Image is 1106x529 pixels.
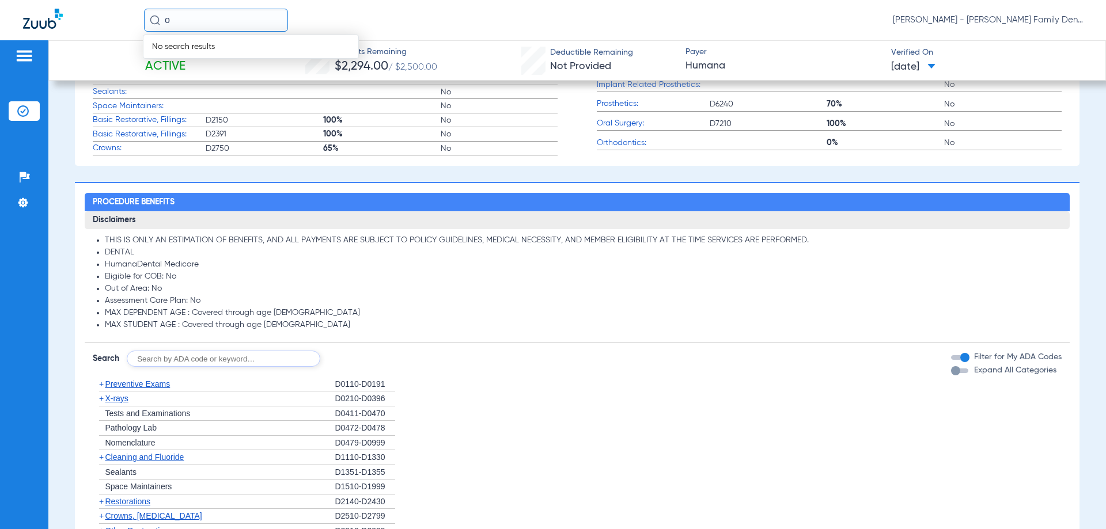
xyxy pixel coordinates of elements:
[597,98,710,110] span: Prosthetics:
[99,497,104,506] span: +
[827,137,944,149] span: 0%
[93,86,206,98] span: Sealants:
[99,379,104,389] span: +
[891,47,1087,59] span: Verified On
[93,142,206,154] span: Crowns:
[323,115,441,126] span: 100%
[335,46,437,58] span: Benefits Remaining
[105,320,1061,330] li: MAX STUDENT AGE : Covered through age [DEMOGRAPHIC_DATA]
[335,465,395,480] div: D1351-D1355
[127,351,320,367] input: Search by ADA code or keyword…
[1048,474,1106,529] iframe: Chat Widget
[441,143,558,154] span: No
[597,137,710,149] span: Orthodontics:
[206,143,323,154] span: D2750
[441,115,558,126] span: No
[323,143,441,154] span: 65%
[85,211,1069,230] h3: Disclaimers
[85,193,1069,211] h2: Procedure Benefits
[105,260,1061,270] li: HumanaDental Medicare
[105,272,1061,282] li: Eligible for COB: No
[105,482,172,491] span: Space Maintainers
[93,353,119,364] span: Search
[335,494,395,509] div: D2140-D2430
[335,60,388,73] span: $2,294.00
[99,511,104,520] span: +
[93,128,206,140] span: Basic Restorative, Fillings:
[23,9,63,29] img: Zuub Logo
[105,284,1061,294] li: Out of Area: No
[974,366,1056,374] span: Expand All Categories
[105,497,150,506] span: Restorations
[893,14,1083,26] span: [PERSON_NAME] - [PERSON_NAME] Family Dentistry
[105,235,1061,246] li: THIS IS ONLY AN ESTIMATION OF BENEFITS, AND ALL PAYMENTS ARE SUBJECT TO POLICY GUIDELINES, MEDICA...
[144,9,288,32] input: Search for patients
[944,118,1062,130] span: No
[388,63,437,72] span: / $2,500.00
[441,100,558,112] span: No
[597,117,710,130] span: Oral Surgery:
[143,43,224,51] span: No search results
[206,128,323,140] span: D2391
[105,296,1061,306] li: Assessment Care Plan: No
[441,86,558,98] span: No
[827,118,944,130] span: 100%
[105,423,157,432] span: Pathology Lab
[335,436,395,451] div: D0479-D0999
[99,394,104,403] span: +
[944,137,1062,149] span: No
[685,59,881,73] span: Humana
[93,100,206,112] span: Space Maintainers:
[335,479,395,494] div: D1510-D1999
[145,59,185,75] span: Active
[944,98,1062,110] span: No
[105,308,1061,318] li: MAX DEPENDENT AGE : Covered through age [DEMOGRAPHIC_DATA]
[105,438,155,447] span: Nomenclature
[105,467,136,477] span: Sealants
[105,409,190,418] span: Tests and Examinations
[105,248,1061,258] li: DENTAL
[710,98,827,110] span: D6240
[597,79,710,91] span: Implant Related Prosthetics:
[105,379,170,389] span: Preventive Exams
[441,128,558,140] span: No
[710,118,827,130] span: D7210
[972,351,1062,363] label: Filter for My ADA Codes
[550,47,633,59] span: Deductible Remaining
[335,391,395,406] div: D0210-D0396
[335,421,395,436] div: D0472-D0478
[827,98,944,110] span: 70%
[550,61,611,71] span: Not Provided
[323,128,441,140] span: 100%
[105,452,184,462] span: Cleaning and Fluoride
[335,509,395,524] div: D2510-D2799
[944,79,1062,90] span: No
[15,49,33,63] img: hamburger-icon
[891,60,935,74] span: [DATE]
[335,377,395,392] div: D0110-D0191
[93,114,206,126] span: Basic Restorative, Fillings:
[206,115,323,126] span: D2150
[335,406,395,421] div: D0411-D0470
[99,452,104,462] span: +
[105,511,202,520] span: Crowns, [MEDICAL_DATA]
[335,450,395,465] div: D1110-D1330
[150,15,160,25] img: Search Icon
[105,394,128,403] span: X-rays
[685,46,881,58] span: Payer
